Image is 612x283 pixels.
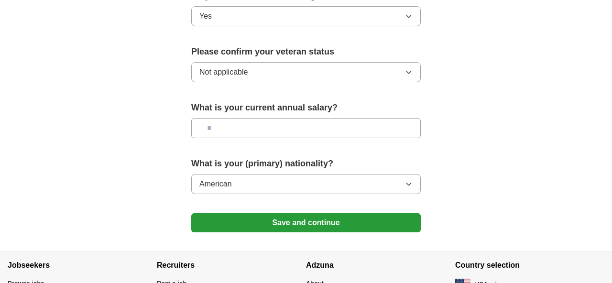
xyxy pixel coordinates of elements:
[191,62,421,82] button: Not applicable
[199,66,248,78] span: Not applicable
[455,252,604,279] h4: Country selection
[199,11,212,22] span: Yes
[191,157,421,170] label: What is your (primary) nationality?
[191,174,421,194] button: American
[191,213,421,232] button: Save and continue
[191,45,421,58] label: Please confirm your veteran status
[191,6,421,26] button: Yes
[191,101,421,114] label: What is your current annual salary?
[199,178,232,190] span: American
